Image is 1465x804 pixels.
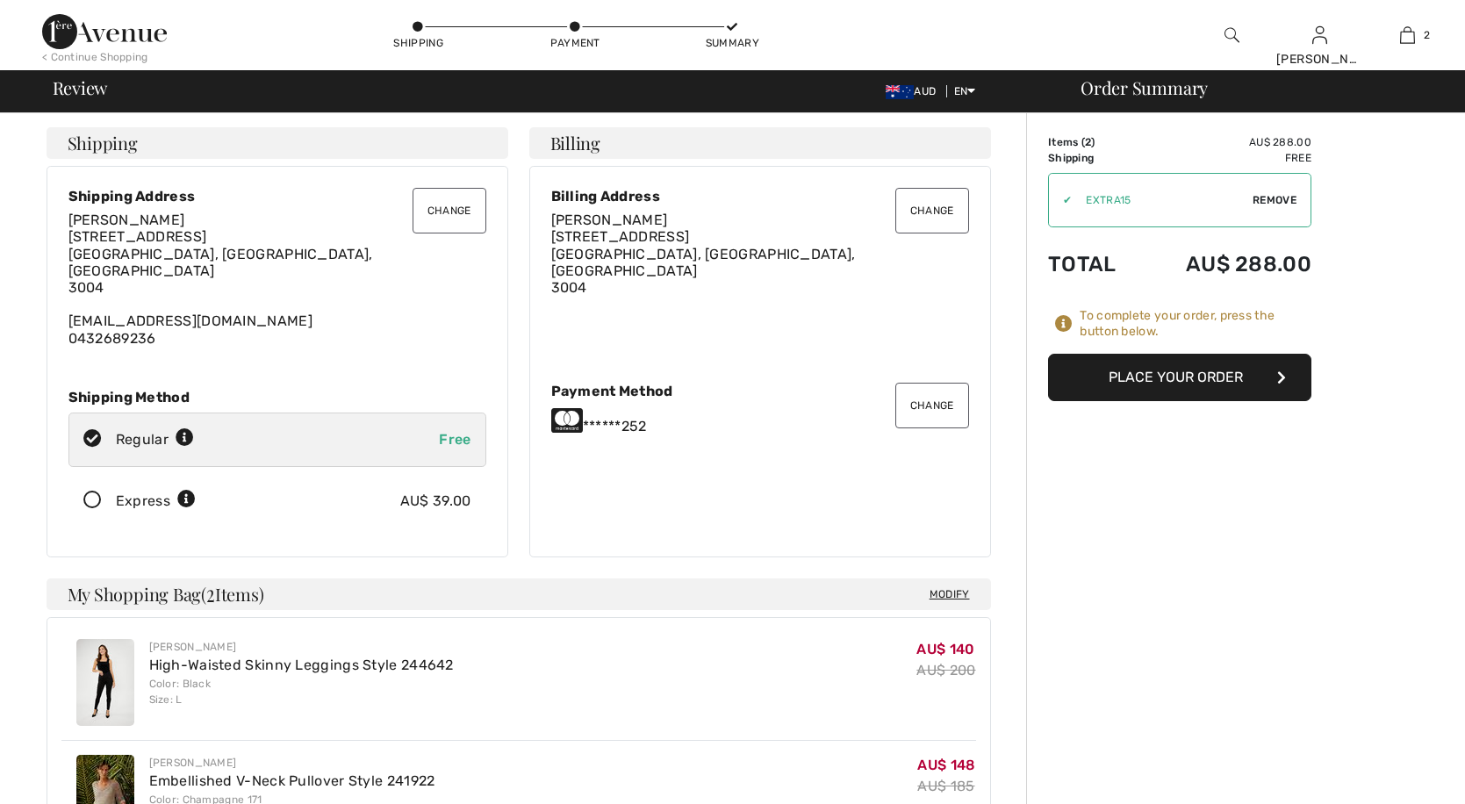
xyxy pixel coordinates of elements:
div: [PERSON_NAME] [1276,50,1362,68]
button: Change [895,383,969,428]
a: High-Waisted Skinny Leggings Style 244642 [149,657,454,673]
div: Regular [116,429,194,450]
span: 2 [206,581,215,604]
img: search the website [1224,25,1239,46]
div: ✔ [1049,192,1072,208]
img: Australian Dollar [886,85,914,99]
div: Payment [549,35,601,51]
span: Shipping [68,134,138,152]
a: Embellished V-Neck Pullover Style 241922 [149,772,435,789]
td: Shipping [1048,150,1140,166]
div: AU$ 39.00 [400,491,471,512]
span: 2 [1424,27,1430,43]
h4: My Shopping Bag [47,578,991,610]
td: AU$ 288.00 [1140,134,1311,150]
div: To complete your order, press the button below. [1080,308,1311,340]
td: AU$ 288.00 [1140,234,1311,294]
s: AU$ 200 [916,662,975,678]
span: [STREET_ADDRESS] [GEOGRAPHIC_DATA], [GEOGRAPHIC_DATA], [GEOGRAPHIC_DATA] 3004 [68,228,373,296]
div: Express [116,491,196,512]
button: Place Your Order [1048,354,1311,401]
span: Remove [1253,192,1296,208]
div: Summary [706,35,758,51]
span: EN [954,85,976,97]
span: Free [439,431,470,448]
img: My Bag [1400,25,1415,46]
img: 1ère Avenue [42,14,167,49]
td: Items ( ) [1048,134,1140,150]
span: [PERSON_NAME] [68,212,185,228]
span: Review [53,79,108,97]
div: Color: Black Size: L [149,676,454,707]
input: Promo code [1072,174,1253,226]
iframe: Opens a widget where you can find more information [1353,751,1447,795]
span: ( Items) [201,582,263,606]
div: Payment Method [551,383,969,399]
div: [PERSON_NAME] [149,639,454,655]
td: Total [1048,234,1140,294]
span: 2 [1085,136,1091,148]
img: My Info [1312,25,1327,46]
div: Shipping [392,35,445,51]
button: Change [413,188,486,233]
span: [STREET_ADDRESS] [GEOGRAPHIC_DATA], [GEOGRAPHIC_DATA], [GEOGRAPHIC_DATA] 3004 [551,228,856,296]
s: AU$ 185 [917,778,974,794]
span: Modify [930,585,970,603]
div: Shipping Method [68,389,486,406]
img: High-Waisted Skinny Leggings Style 244642 [76,639,134,726]
td: Free [1140,150,1311,166]
span: AU$ 148 [917,757,975,773]
span: AU$ 140 [916,641,974,657]
div: Shipping Address [68,188,486,205]
a: 2 [1364,25,1450,46]
div: [EMAIL_ADDRESS][DOMAIN_NAME] 0432689236 [68,212,486,347]
div: Billing Address [551,188,969,205]
div: [PERSON_NAME] [149,755,435,771]
span: AUD [886,85,943,97]
span: Billing [550,134,600,152]
div: Order Summary [1059,79,1454,97]
div: < Continue Shopping [42,49,148,65]
a: Sign In [1312,26,1327,43]
button: Change [895,188,969,233]
span: [PERSON_NAME] [551,212,668,228]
